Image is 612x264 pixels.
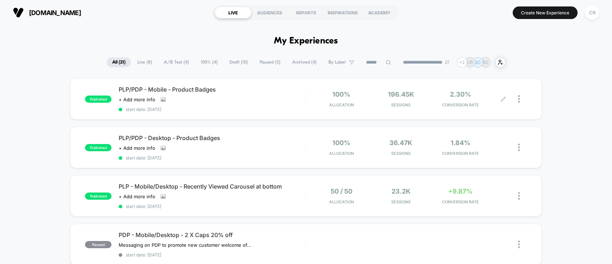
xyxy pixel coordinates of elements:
[324,7,361,18] div: INSPIRATIONS
[583,5,601,20] button: CR
[158,57,194,67] span: A/B Test ( 4 )
[361,7,398,18] div: ACADEMY
[132,57,157,67] span: Live ( 8 )
[85,96,112,103] span: published
[119,145,155,151] span: + Add more info
[195,57,223,67] span: 100% ( 4 )
[373,199,429,204] span: Sessions
[85,241,112,248] span: paused
[119,242,252,248] span: Messaging on PDP to promote new customer welcome offer, this only shows to users who have not pur...
[11,7,83,18] button: [DOMAIN_NAME]
[119,183,305,190] span: PLP - Mobile/Desktop - Recently Viewed Carousel at bottom
[119,194,155,199] span: + Add more info
[215,7,251,18] div: LIVE
[388,91,414,98] span: 196.45k
[251,7,288,18] div: AUDIENCES
[329,199,354,204] span: Allocation
[13,7,24,18] img: Visually logo
[85,144,112,151] span: published
[254,57,286,67] span: Paused ( 3 )
[29,9,81,17] span: [DOMAIN_NAME]
[518,144,520,151] img: close
[450,91,471,98] span: 2.30%
[328,60,346,65] span: By Label
[451,139,470,147] span: 1.84%
[85,193,112,200] span: published
[224,57,253,67] span: Draft ( 10 )
[389,139,412,147] span: 36.47k
[518,192,520,200] img: close
[392,187,411,195] span: 23.2k
[332,91,350,98] span: 100%
[467,60,473,65] p: CR
[518,241,520,248] img: close
[457,57,467,68] div: + 2
[119,107,305,112] span: start date: [DATE]
[119,86,305,93] span: PLP/PDP - Mobile - Product Badges
[585,6,599,20] div: CR
[432,102,488,107] span: CONVERSION RATE
[274,36,338,46] h1: My Experiences
[119,204,305,209] span: start date: [DATE]
[332,139,350,147] span: 100%
[329,151,354,156] span: Allocation
[119,134,305,142] span: PLP/PDP - Desktop - Product Badges
[119,97,155,102] span: + Add more info
[513,6,578,19] button: Create New Experience
[448,187,473,195] span: +9.87%
[518,95,520,103] img: close
[474,60,481,65] p: GC
[331,187,352,195] span: 50 / 50
[119,252,305,258] span: start date: [DATE]
[432,151,488,156] span: CONVERSION RATE
[373,151,429,156] span: Sessions
[432,199,488,204] span: CONVERSION RATE
[119,231,305,238] span: PDP - Mobile/Desktop - 2 X Caps 20% off
[329,102,354,107] span: Allocation
[288,7,324,18] div: REPORTS
[107,57,131,67] span: All ( 21 )
[483,60,489,65] p: SC
[287,57,322,67] span: Archived ( 4 )
[119,155,305,161] span: start date: [DATE]
[445,60,449,64] img: end
[373,102,429,107] span: Sessions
